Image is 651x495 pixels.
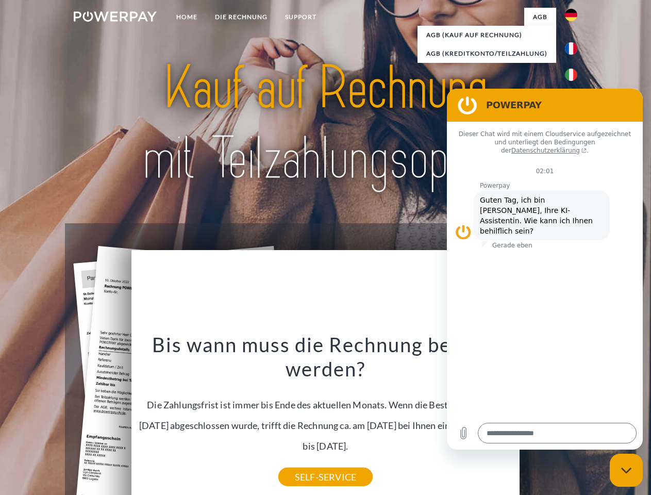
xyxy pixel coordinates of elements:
img: de [565,9,577,21]
a: DIE RECHNUNG [206,8,276,26]
a: AGB (Kreditkonto/Teilzahlung) [418,44,556,63]
img: it [565,69,577,81]
a: SELF-SERVICE [278,468,373,486]
img: title-powerpay_de.svg [98,49,553,197]
img: fr [565,42,577,55]
h3: Bis wann muss die Rechnung bezahlt werden? [138,332,514,382]
a: Home [168,8,206,26]
iframe: Messaging-Fenster [447,89,643,450]
iframe: Schaltfläche zum Öffnen des Messaging-Fensters; Konversation läuft [610,454,643,487]
a: SUPPORT [276,8,325,26]
div: Die Zahlungsfrist ist immer bis Ende des aktuellen Monats. Wenn die Bestellung z.B. am [DATE] abg... [138,332,514,477]
a: AGB (Kauf auf Rechnung) [418,26,556,44]
img: logo-powerpay-white.svg [74,11,157,22]
a: agb [524,8,556,26]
